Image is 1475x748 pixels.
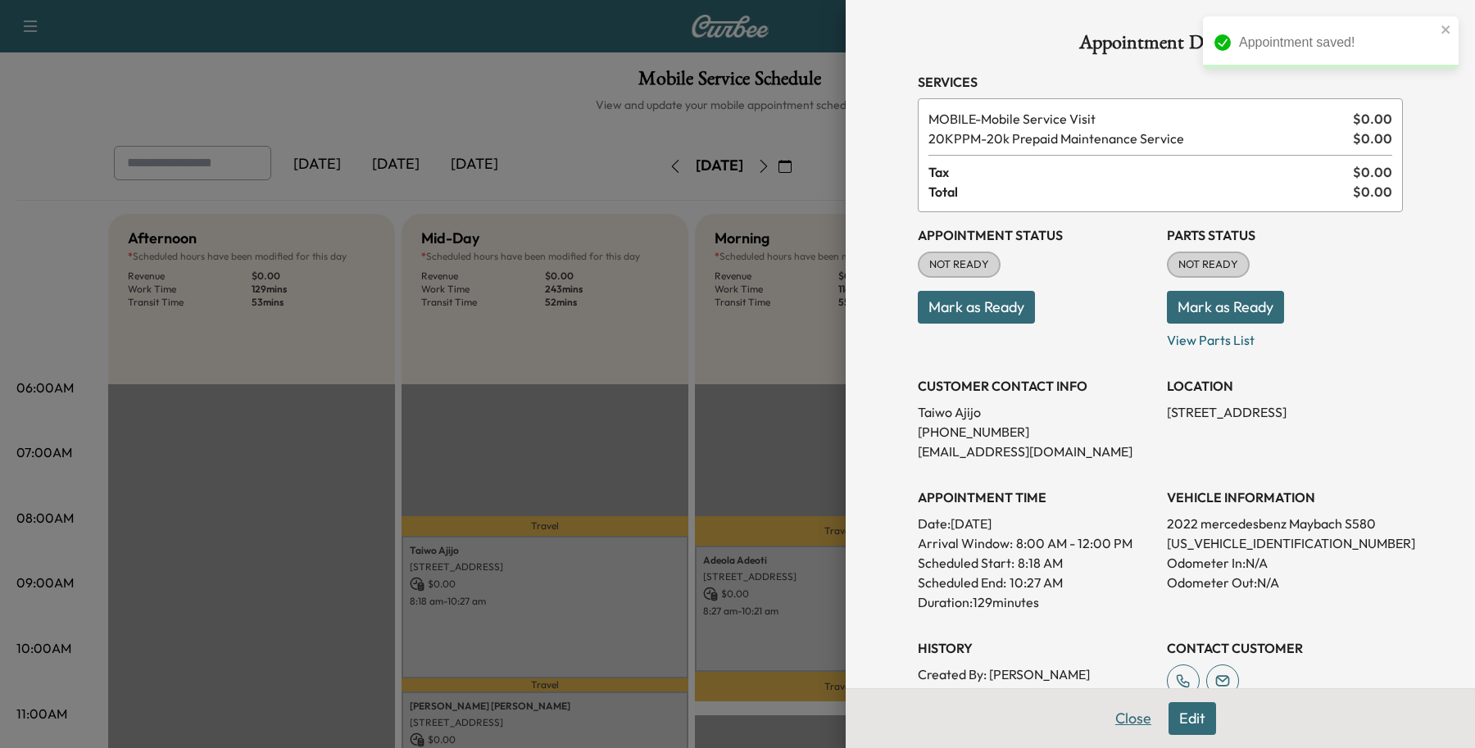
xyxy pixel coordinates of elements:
span: 20k Prepaid Maintenance Service [928,129,1346,148]
button: Close [1105,702,1162,735]
span: $ 0.00 [1353,182,1392,202]
button: Mark as Ready [1167,291,1284,324]
h3: CUSTOMER CONTACT INFO [918,376,1154,396]
h3: APPOINTMENT TIME [918,487,1154,507]
span: NOT READY [919,256,999,273]
p: Taiwo Ajijo [918,402,1154,422]
p: [STREET_ADDRESS] [1167,402,1403,422]
p: Arrival Window: [918,533,1154,553]
p: [EMAIL_ADDRESS][DOMAIN_NAME] [918,442,1154,461]
h3: Parts Status [1167,225,1403,245]
span: $ 0.00 [1353,129,1392,148]
p: 2022 mercedesbenz Maybach S580 [1167,514,1403,533]
span: $ 0.00 [1353,162,1392,182]
p: Odometer In: N/A [1167,553,1403,573]
h3: LOCATION [1167,376,1403,396]
p: 10:27 AM [1010,573,1063,592]
h3: Services [918,72,1403,92]
p: Created By : [PERSON_NAME] [918,664,1154,684]
p: Created At : [DATE] 1:58:30 PM [918,684,1154,704]
button: Mark as Ready [918,291,1035,324]
h3: History [918,638,1154,658]
p: [US_VEHICLE_IDENTIFICATION_NUMBER] [1167,533,1403,553]
p: Scheduled End: [918,573,1006,592]
p: 8:18 AM [1018,553,1063,573]
p: Scheduled Start: [918,553,1014,573]
span: $ 0.00 [1353,109,1392,129]
div: Appointment saved! [1239,33,1436,52]
h3: VEHICLE INFORMATION [1167,487,1403,507]
span: Mobile Service Visit [928,109,1346,129]
span: 8:00 AM - 12:00 PM [1016,533,1132,553]
h1: Appointment Details [918,33,1403,59]
button: Edit [1169,702,1216,735]
span: NOT READY [1169,256,1248,273]
p: View Parts List [1167,324,1403,350]
h3: CONTACT CUSTOMER [1167,638,1403,658]
p: [PHONE_NUMBER] [918,422,1154,442]
p: Duration: 129 minutes [918,592,1154,612]
h3: Appointment Status [918,225,1154,245]
p: Odometer Out: N/A [1167,573,1403,592]
span: Tax [928,162,1353,182]
span: Total [928,182,1353,202]
button: close [1441,23,1452,36]
p: Date: [DATE] [918,514,1154,533]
